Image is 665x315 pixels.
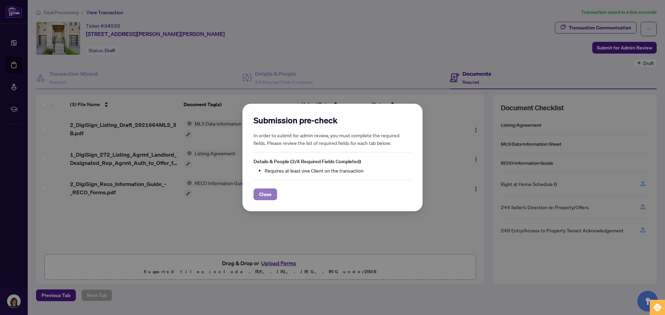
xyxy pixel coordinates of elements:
[259,189,272,200] span: Close
[254,115,411,126] h2: Submission pre-check
[637,291,658,312] button: Open asap
[254,188,277,200] button: Close
[254,158,361,165] span: Details & People (3/4 Required Fields Completed)
[254,131,411,147] h5: In order to submit for admin review, you must complete the required fields. Please review the lis...
[265,167,411,174] li: Requires at least one Client on the transaction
